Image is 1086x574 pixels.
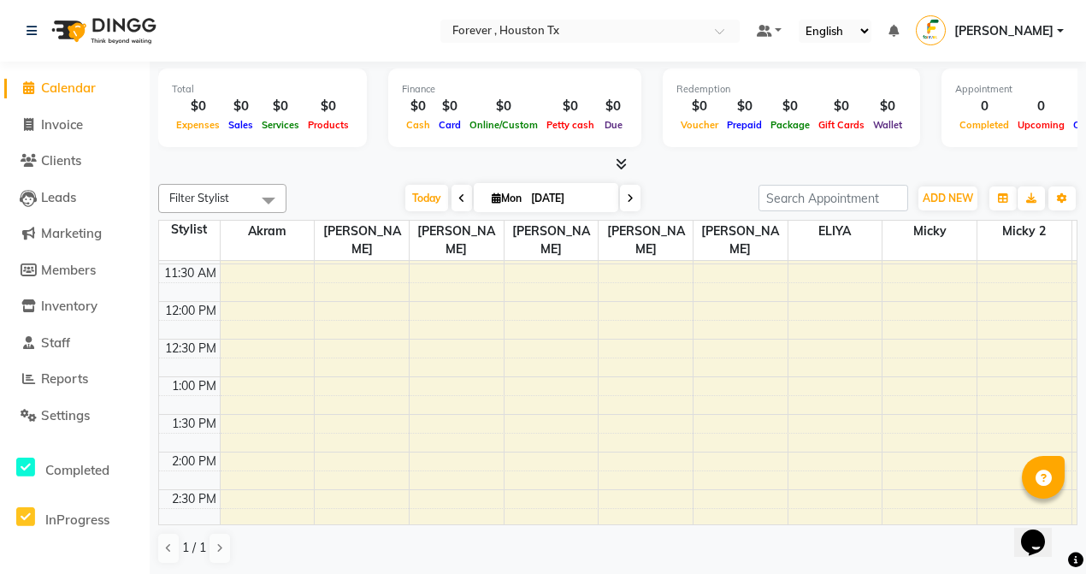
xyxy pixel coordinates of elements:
span: Package [766,119,814,131]
span: ADD NEW [923,192,973,204]
div: $0 [814,97,869,116]
span: Upcoming [1013,119,1069,131]
span: Gift Cards [814,119,869,131]
span: Micky [882,221,977,242]
a: Calendar [4,79,145,98]
span: ELIYA [788,221,882,242]
div: $0 [465,97,542,116]
img: logo [44,7,161,55]
div: $0 [434,97,465,116]
div: $0 [599,97,628,116]
a: Invoice [4,115,145,135]
div: $0 [869,97,906,116]
span: micky 2 [977,221,1071,242]
div: $0 [172,97,224,116]
div: Finance [402,82,628,97]
a: Leads [4,188,145,208]
span: Completed [955,119,1013,131]
span: Mon [487,192,526,204]
a: Marketing [4,224,145,244]
span: Inventory [41,298,97,314]
span: [PERSON_NAME] [505,221,599,260]
span: Expenses [172,119,224,131]
span: Marketing [41,225,102,241]
div: Redemption [676,82,906,97]
span: Sales [224,119,257,131]
span: Clients [41,152,81,169]
span: Completed [45,462,109,478]
div: $0 [766,97,814,116]
a: Settings [4,406,145,426]
span: Reports [41,370,88,387]
a: Members [4,261,145,281]
span: Leads [41,189,76,205]
span: [PERSON_NAME] [954,22,1054,40]
div: 2:30 PM [168,490,220,508]
a: Clients [4,151,145,171]
div: 2:00 PM [168,453,220,470]
span: InProgress [45,512,109,528]
div: Stylist [159,221,220,239]
div: 12:30 PM [162,340,220,358]
span: [PERSON_NAME] [694,221,788,260]
a: Reports [4,370,145,389]
div: $0 [257,97,304,116]
div: Total [172,82,353,97]
span: Petty cash [542,119,599,131]
div: 0 [1013,97,1069,116]
span: Today [405,185,448,211]
a: Inventory [4,297,145,317]
input: Search Appointment [758,185,908,211]
div: $0 [723,97,766,116]
span: Cash [402,119,434,131]
div: $0 [402,97,434,116]
span: Online/Custom [465,119,542,131]
span: Settings [41,407,90,423]
span: [PERSON_NAME] [599,221,693,260]
span: Akram [221,221,315,242]
div: 1:30 PM [168,415,220,433]
img: Dan [916,15,946,45]
span: Wallet [869,119,906,131]
span: [PERSON_NAME] [410,221,504,260]
span: Card [434,119,465,131]
span: Prepaid [723,119,766,131]
div: 12:00 PM [162,302,220,320]
div: 1:00 PM [168,377,220,395]
a: Staff [4,334,145,353]
div: $0 [304,97,353,116]
div: 11:30 AM [161,264,220,282]
div: 0 [955,97,1013,116]
span: Services [257,119,304,131]
div: $0 [676,97,723,116]
span: Products [304,119,353,131]
span: Voucher [676,119,723,131]
span: Staff [41,334,70,351]
iframe: chat widget [1014,506,1069,557]
span: Filter Stylist [169,191,229,204]
input: 2025-09-01 [526,186,611,211]
span: Members [41,262,96,278]
div: $0 [224,97,257,116]
button: ADD NEW [918,186,977,210]
div: $0 [542,97,599,116]
span: Invoice [41,116,83,133]
span: Due [600,119,627,131]
span: Calendar [41,80,96,96]
span: [PERSON_NAME] [315,221,409,260]
span: 1 / 1 [182,539,206,557]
